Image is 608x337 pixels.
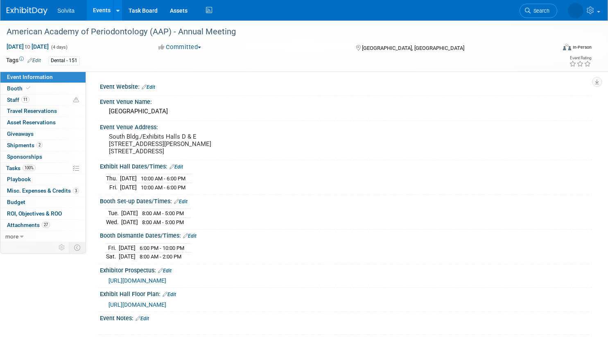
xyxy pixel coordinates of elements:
[100,81,592,91] div: Event Website:
[100,96,592,106] div: Event Venue Name:
[27,58,41,63] a: Edit
[120,183,137,192] td: [DATE]
[0,163,86,174] a: Tasks100%
[121,218,138,226] td: [DATE]
[163,292,176,297] a: Edit
[7,153,42,160] span: Sponsorships
[6,56,41,65] td: Tags
[7,119,56,126] span: Asset Reservations
[0,185,86,196] a: Misc. Expenses & Credits3
[100,264,592,275] div: Exhibitor Prospectus:
[106,243,119,252] td: Fri.
[0,208,86,219] a: ROI, Objectives & ROO
[106,183,120,192] td: Fri.
[520,4,557,18] a: Search
[7,97,29,103] span: Staff
[106,105,585,118] div: [GEOGRAPHIC_DATA]
[0,94,86,106] a: Staff11
[158,268,172,274] a: Edit
[73,97,79,104] span: Potential Scheduling Conflict -- at least one attendee is tagged in another overlapping event.
[121,209,138,218] td: [DATE]
[36,142,43,148] span: 2
[7,210,62,217] span: ROI, Objectives & ROO
[108,277,166,284] a: [URL][DOMAIN_NAME]
[0,151,86,162] a: Sponsorships
[0,72,86,83] a: Event Information
[73,188,79,194] span: 3
[7,187,79,194] span: Misc. Expenses & Credits
[50,45,68,50] span: (4 days)
[504,43,592,55] div: Event Format
[108,301,166,308] a: [URL][DOMAIN_NAME]
[0,83,86,94] a: Booth
[140,245,184,251] span: 6:00 PM - 10:00 PM
[106,209,121,218] td: Tue.
[120,174,137,183] td: [DATE]
[24,43,32,50] span: to
[136,316,149,321] a: Edit
[100,312,592,323] div: Event Notes:
[100,195,592,206] div: Booth Set-up Dates/Times:
[6,43,49,50] span: [DATE] [DATE]
[42,222,50,228] span: 27
[0,117,86,128] a: Asset Reservations
[531,8,549,14] span: Search
[7,176,31,182] span: Playbook
[7,199,25,205] span: Budget
[568,3,583,18] img: Celeste Bombick
[119,243,136,252] td: [DATE]
[55,242,69,253] td: Personalize Event Tab Strip
[183,233,197,239] a: Edit
[0,220,86,231] a: Attachments27
[142,84,155,90] a: Edit
[109,133,296,155] pre: South Bldg./Exhibits Halls D & E [STREET_ADDRESS][PERSON_NAME] [STREET_ADDRESS]
[23,165,36,171] span: 100%
[362,45,464,51] span: [GEOGRAPHIC_DATA], [GEOGRAPHIC_DATA]
[106,174,120,183] td: Thu.
[7,108,57,114] span: Travel Reservations
[0,231,86,242] a: more
[5,233,18,240] span: more
[100,229,592,240] div: Booth Dismantle Dates/Times:
[106,218,121,226] td: Wed.
[0,140,86,151] a: Shipments2
[174,199,188,204] a: Edit
[140,254,181,260] span: 8:00 AM - 2:00 PM
[21,97,29,103] span: 11
[100,121,592,131] div: Event Venue Address:
[100,288,592,299] div: Exhibit Hall Floor Plan:
[48,56,80,65] div: Dental - 151
[141,184,185,191] span: 10:00 AM - 6:00 PM
[0,197,86,208] a: Budget
[572,44,592,50] div: In-Person
[69,242,86,253] td: Toggle Event Tabs
[119,252,136,261] td: [DATE]
[7,222,50,228] span: Attachments
[7,142,43,148] span: Shipments
[6,165,36,171] span: Tasks
[142,210,184,216] span: 8:00 AM - 5:00 PM
[0,128,86,139] a: Giveaways
[569,56,591,60] div: Event Rating
[26,86,30,90] i: Booth reservation complete
[4,25,542,39] div: American Academy of Periodontology (AAP) - Annual Meeting
[141,175,185,182] span: 10:00 AM - 6:00 PM
[7,85,32,92] span: Booth
[7,130,34,137] span: Giveaways
[0,174,86,185] a: Playbook
[142,219,184,225] span: 8:00 AM - 5:00 PM
[563,44,571,50] img: Format-Inperson.png
[7,74,53,80] span: Event Information
[156,43,204,52] button: Committed
[170,164,183,170] a: Edit
[0,106,86,117] a: Travel Reservations
[100,160,592,171] div: Exhibit Hall Dates/Times:
[106,252,119,261] td: Sat.
[57,7,75,14] span: Solvita
[7,7,47,15] img: ExhibitDay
